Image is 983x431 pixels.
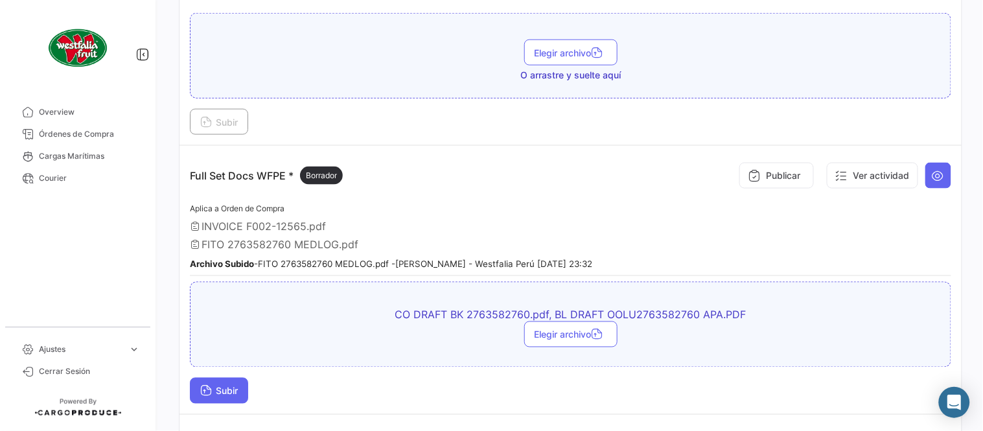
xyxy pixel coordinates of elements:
[39,172,140,184] span: Courier
[306,170,337,181] span: Borrador
[39,128,140,140] span: Órdenes de Compra
[190,259,592,269] small: - FITO 2763582760 MEDLOG.pdf - [PERSON_NAME] - Westfalia Perú [DATE] 23:32
[39,106,140,118] span: Overview
[344,309,798,321] span: CO DRAFT BK 2763582760.pdf, BL DRAFT OOLU2763582760 APA.PDF
[45,16,110,80] img: client-50.png
[739,163,814,189] button: Publicar
[202,238,358,251] span: FITO 2763582760 MEDLOG.pdf
[200,117,238,128] span: Subir
[827,163,918,189] button: Ver actividad
[190,204,284,213] span: Aplica a Orden de Compra
[39,344,123,355] span: Ajustes
[39,150,140,162] span: Cargas Marítimas
[202,220,326,233] span: INVOICE F002-12565.pdf
[190,109,248,135] button: Subir
[190,259,254,269] b: Archivo Subido
[190,167,343,185] p: Full Set Docs WFPE *
[524,321,618,347] button: Elegir archivo
[535,47,607,58] span: Elegir archivo
[535,329,607,340] span: Elegir archivo
[128,344,140,355] span: expand_more
[520,69,621,82] span: O arrastre y suelte aquí
[524,40,618,65] button: Elegir archivo
[200,386,238,397] span: Subir
[10,101,145,123] a: Overview
[190,378,248,404] button: Subir
[10,145,145,167] a: Cargas Marítimas
[10,167,145,189] a: Courier
[39,366,140,377] span: Cerrar Sesión
[10,123,145,145] a: Órdenes de Compra
[939,387,970,418] div: Open Intercom Messenger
